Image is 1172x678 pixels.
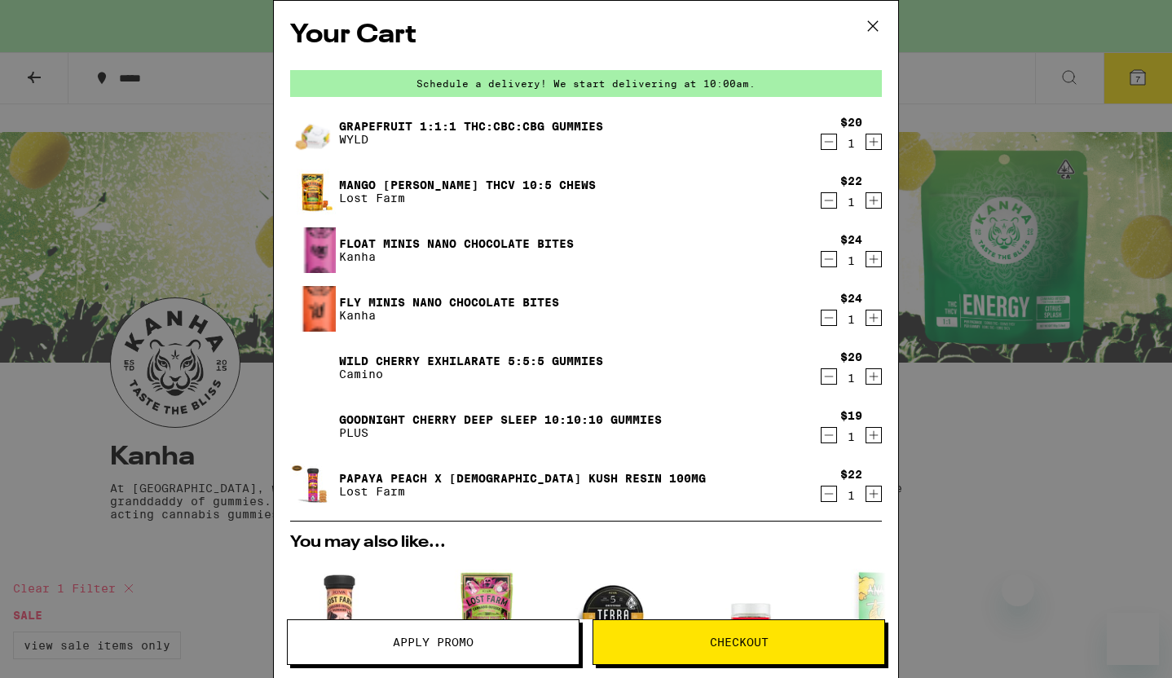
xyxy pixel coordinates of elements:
p: Kanha [339,309,559,322]
iframe: Close message [1002,574,1034,606]
p: PLUS [339,426,662,439]
button: Decrement [821,251,837,267]
img: Fly Minis Nano Chocolate Bites [290,248,336,369]
a: Fly Minis Nano Chocolate Bites [339,296,559,309]
a: Mango [PERSON_NAME] THCv 10:5 Chews [339,178,596,192]
button: Increment [866,251,882,267]
a: Wild Cherry Exhilarate 5:5:5 Gummies [339,354,603,368]
a: Papaya Peach X [DEMOGRAPHIC_DATA] Kush Resin 100mg [339,472,706,485]
div: 1 [840,137,862,150]
button: Checkout [593,619,885,665]
button: Apply Promo [287,619,579,665]
div: $24 [840,292,862,305]
button: Increment [866,486,882,502]
button: Decrement [821,368,837,385]
button: Decrement [821,427,837,443]
img: Grapefruit 1:1:1 THC:CBC:CBG Gummies [290,101,336,165]
div: Schedule a delivery! We start delivering at 10:00am. [290,70,882,97]
button: Increment [866,192,882,209]
button: Increment [866,368,882,385]
div: $24 [840,233,862,246]
h2: Your Cart [290,17,882,54]
p: Lost Farm [339,192,596,205]
button: Decrement [821,486,837,502]
button: Decrement [821,192,837,209]
span: Apply Promo [393,636,474,648]
a: Grapefruit 1:1:1 THC:CBC:CBG Gummies [339,120,603,133]
p: WYLD [339,133,603,146]
div: $20 [840,350,862,363]
div: 1 [840,372,862,385]
div: $22 [840,174,862,187]
h2: You may also like... [290,535,882,551]
p: Camino [339,368,603,381]
img: Goodnight Cherry Deep Sleep 10:10:10 Gummies [290,403,336,449]
div: 1 [840,254,862,267]
a: Goodnight Cherry Deep Sleep 10:10:10 Gummies [339,413,662,426]
img: Papaya Peach X Hindu Kush Resin 100mg [290,464,336,507]
div: 1 [840,489,862,502]
div: $19 [840,409,862,422]
button: Increment [866,310,882,326]
button: Decrement [821,310,837,326]
img: Wild Cherry Exhilarate 5:5:5 Gummies [290,345,336,390]
div: 1 [840,430,862,443]
button: Increment [866,427,882,443]
span: Checkout [710,636,769,648]
iframe: Button to launch messaging window [1107,613,1159,665]
p: Lost Farm [339,485,706,498]
p: Kanha [339,250,574,263]
img: Mango Jack Herer THCv 10:5 Chews [290,169,336,214]
button: Increment [866,134,882,150]
div: 1 [840,313,862,326]
div: $22 [840,468,862,481]
a: Float Minis Nano Chocolate Bites [339,237,574,250]
button: Decrement [821,134,837,150]
div: 1 [840,196,862,209]
div: $20 [840,116,862,129]
img: Float Minis Nano Chocolate Bites [290,195,336,306]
